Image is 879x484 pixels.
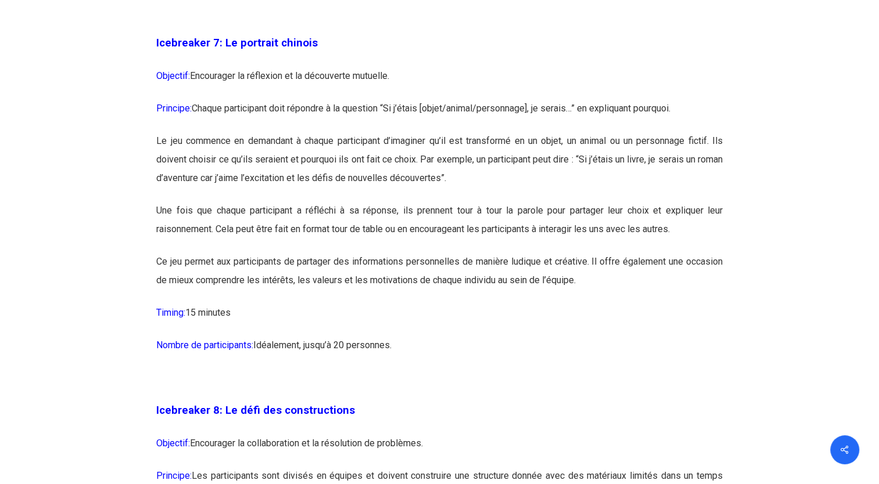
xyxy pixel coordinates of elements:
p: Le jeu commence en demandant à chaque participant d’imaginer qu’il est transformé en un objet, un... [156,132,723,201]
p: Idéalement, jusqu’à 20 personnes. [156,336,723,369]
p: 15 minutes [156,304,723,336]
span: Principe: [156,103,192,114]
span: Timing: [156,307,185,318]
span: Objectif: [156,70,190,81]
span: Icebreaker 8: Le défi des constructions [156,404,355,417]
p: Ce jeu permet aux participants de partager des informations personnelles de manière ludique et cr... [156,252,723,304]
span: Nombre de participants: [156,339,253,351]
p: Chaque participant doit répondre à la question “Si j’étais [objet/animal/personnage], je serais…”... [156,99,723,132]
p: Encourager la réflexion et la découverte mutuelle. [156,67,723,99]
p: Encourager la collaboration et la résolution de problèmes. [156,434,723,467]
span: Principe: [156,470,192,481]
p: Une fois que chaque participant a réfléchi à sa réponse, ils prennent tour à tour la parole pour ... [156,201,723,252]
span: Icebreaker 7: Le portrait chinois [156,37,318,49]
span: Objectif: [156,438,190,449]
